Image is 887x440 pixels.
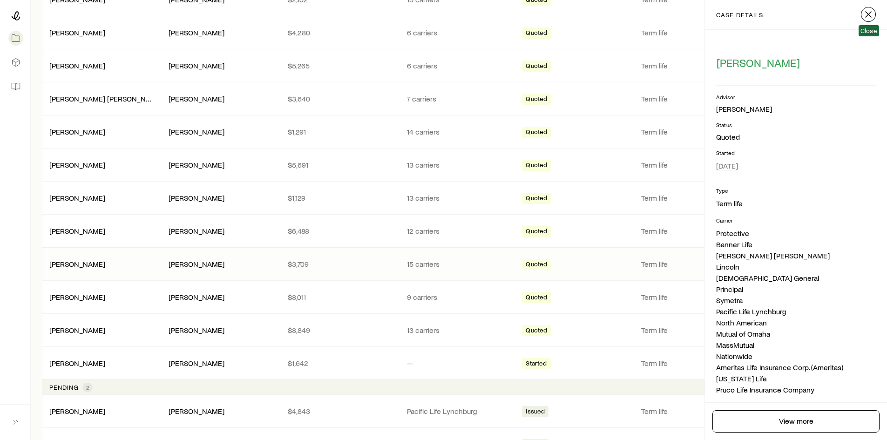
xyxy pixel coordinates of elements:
[641,61,753,70] p: Term life
[716,373,876,384] li: [US_STATE] Life
[86,384,89,391] span: 2
[641,226,753,236] p: Term life
[716,132,876,142] p: Quoted
[641,406,753,416] p: Term life
[49,226,105,235] a: [PERSON_NAME]
[169,160,224,170] div: [PERSON_NAME]
[526,260,547,270] span: Quoted
[407,127,511,136] p: 14 carriers
[716,261,876,272] li: Lincoln
[716,339,876,351] li: MassMutual
[716,272,876,284] li: [DEMOGRAPHIC_DATA] General
[716,121,876,129] p: Status
[288,160,392,169] p: $5,691
[716,161,738,170] span: [DATE]
[169,127,224,137] div: [PERSON_NAME]
[716,93,876,101] p: Advisor
[717,56,800,69] span: [PERSON_NAME]
[169,61,224,71] div: [PERSON_NAME]
[288,61,392,70] p: $5,265
[169,28,224,38] div: [PERSON_NAME]
[49,259,105,269] div: [PERSON_NAME]
[49,94,154,104] div: [PERSON_NAME] [PERSON_NAME]
[49,406,105,415] a: [PERSON_NAME]
[716,284,876,295] li: Principal
[49,259,105,268] a: [PERSON_NAME]
[49,359,105,367] a: [PERSON_NAME]
[288,406,392,416] p: $4,843
[526,161,547,171] span: Quoted
[526,227,547,237] span: Quoted
[526,359,547,369] span: Started
[716,351,876,362] li: Nationwide
[407,325,511,335] p: 13 carriers
[641,193,753,203] p: Term life
[169,325,224,335] div: [PERSON_NAME]
[641,127,753,136] p: Term life
[49,193,105,202] a: [PERSON_NAME]
[288,193,392,203] p: $1,129
[407,292,511,302] p: 9 carriers
[526,194,547,204] span: Quoted
[288,292,392,302] p: $8,011
[49,325,105,335] div: [PERSON_NAME]
[49,292,105,301] a: [PERSON_NAME]
[288,259,392,269] p: $3,709
[716,362,876,373] li: Ameritas Life Insurance Corp. (Ameritas)
[526,62,547,72] span: Quoted
[860,27,877,34] span: Close
[716,250,876,261] li: [PERSON_NAME] [PERSON_NAME]
[641,94,753,103] p: Term life
[49,359,105,368] div: [PERSON_NAME]
[288,28,392,37] p: $4,280
[49,94,163,103] a: [PERSON_NAME] [PERSON_NAME]
[716,104,772,114] div: [PERSON_NAME]
[49,160,105,169] a: [PERSON_NAME]
[49,127,105,137] div: [PERSON_NAME]
[641,28,753,37] p: Term life
[716,149,876,156] p: Started
[407,259,511,269] p: 15 carriers
[716,384,876,395] li: Pruco Life Insurance Company
[49,61,105,70] a: [PERSON_NAME]
[49,160,105,170] div: [PERSON_NAME]
[169,406,224,416] div: [PERSON_NAME]
[716,317,876,328] li: North American
[716,198,876,209] li: Term life
[407,406,511,416] p: Pacific Life Lynchburg
[169,226,224,236] div: [PERSON_NAME]
[169,359,224,368] div: [PERSON_NAME]
[49,325,105,334] a: [PERSON_NAME]
[526,95,547,105] span: Quoted
[716,217,876,224] p: Carrier
[49,28,105,37] a: [PERSON_NAME]
[712,410,880,433] a: View more
[407,160,511,169] p: 13 carriers
[49,292,105,302] div: [PERSON_NAME]
[641,259,753,269] p: Term life
[716,328,876,339] li: Mutual of Omaha
[49,384,79,391] p: Pending
[288,325,392,335] p: $8,849
[641,160,753,169] p: Term life
[49,61,105,71] div: [PERSON_NAME]
[716,228,876,239] li: Protective
[49,193,105,203] div: [PERSON_NAME]
[526,29,547,39] span: Quoted
[49,226,105,236] div: [PERSON_NAME]
[526,128,547,138] span: Quoted
[288,226,392,236] p: $6,488
[526,326,547,336] span: Quoted
[49,127,105,136] a: [PERSON_NAME]
[169,193,224,203] div: [PERSON_NAME]
[407,94,511,103] p: 7 carriers
[716,56,800,70] button: [PERSON_NAME]
[716,295,876,306] li: Symetra
[716,187,876,194] p: Type
[169,259,224,269] div: [PERSON_NAME]
[169,94,224,104] div: [PERSON_NAME]
[407,28,511,37] p: 6 carriers
[49,28,105,38] div: [PERSON_NAME]
[288,94,392,103] p: $3,640
[641,292,753,302] p: Term life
